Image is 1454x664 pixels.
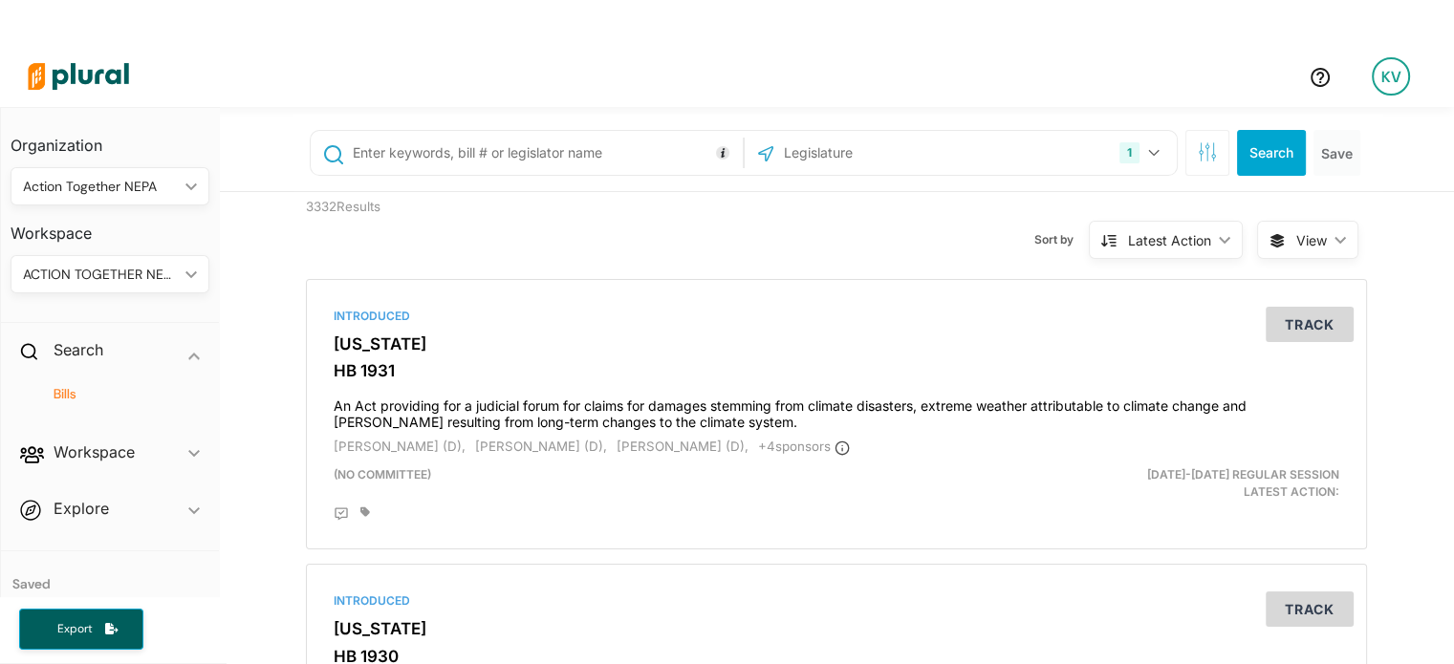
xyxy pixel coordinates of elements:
button: 1 [1112,135,1172,171]
button: Export [19,609,143,650]
div: Add tags [360,506,370,518]
h3: Organization [11,118,209,160]
div: 1 [1119,142,1139,163]
input: Legislature [782,135,987,171]
div: Latest Action [1128,230,1211,250]
div: ACTION TOGETHER NEPA [23,265,178,285]
h2: Search [54,339,103,360]
span: + 4 sponsor s [758,439,850,454]
h4: Saved [1,551,219,598]
span: [PERSON_NAME] (D), [617,439,749,454]
h3: [US_STATE] [334,334,1339,353]
button: Track [1266,307,1354,342]
div: Add Position Statement [334,506,349,522]
button: Search [1237,130,1306,176]
h3: HB 1931 [334,361,1339,380]
span: [DATE]-[DATE] Regular Session [1147,467,1339,482]
h3: Workspace [11,205,209,247]
button: Track [1266,591,1354,627]
button: Save [1313,130,1360,176]
div: KV [1372,57,1410,96]
h3: [US_STATE] [334,619,1339,638]
a: KV [1356,50,1425,103]
h4: An Act providing for a judicial forum for claims for damages stemming from climate disasters, ext... [334,389,1339,431]
input: Enter keywords, bill # or legislator name [351,135,738,171]
span: [PERSON_NAME] (D), [334,439,466,454]
div: Tooltip anchor [714,144,731,161]
span: Sort by [1034,231,1089,248]
img: Logo for Plural [11,43,145,110]
div: 3332 Results [292,192,564,265]
div: Latest Action: [1009,466,1355,501]
div: (no committee) [319,466,1009,501]
span: [PERSON_NAME] (D), [475,439,607,454]
h2: Workspace [54,441,135,462]
div: Action Together NEPA [23,177,178,197]
span: View [1296,230,1327,250]
div: Introduced [334,308,1339,325]
h2: Explore [54,498,109,519]
a: Bills [30,385,200,403]
iframe: Intercom live chat [1389,599,1435,645]
span: Search Filters [1198,142,1217,159]
div: Introduced [334,592,1339,610]
span: Export [44,621,105,637]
